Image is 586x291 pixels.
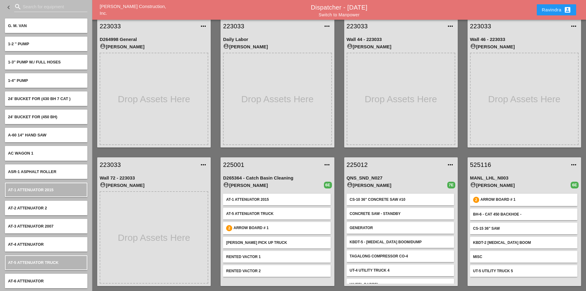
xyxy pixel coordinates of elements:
[564,6,571,14] i: account_box
[200,161,207,168] i: more_horiz
[8,78,28,83] span: 1-4'' PUMP
[470,43,579,51] div: [PERSON_NAME]
[350,268,451,273] div: UT-4 Utility Truck 4
[226,197,327,202] div: AT-1 Attenuator 2015
[350,225,451,231] div: Generator
[8,206,47,210] span: AT-2 Attenuator 2
[347,43,353,49] i: account_circle
[8,260,58,265] span: AT-5 Attenuator Truck
[223,182,324,189] div: [PERSON_NAME]
[100,43,106,49] i: account_circle
[5,4,12,11] i: keyboard_arrow_left
[8,169,56,174] span: ASR-1 Asphalt roller
[347,22,443,31] a: 223033
[470,175,579,182] div: MANL_LHL_N003
[8,224,54,228] span: AT-3 Attenuator 2007
[350,211,451,216] div: Concrete Saw - Standby
[323,161,331,168] i: more_horiz
[470,22,566,31] a: 223033
[100,4,166,16] a: [PERSON_NAME] Construction, Inc.
[473,197,479,203] div: 2
[473,254,574,260] div: MISC
[8,279,44,283] span: AT-6 Attenuator
[8,242,44,247] span: AT-4 Attenuator
[8,188,54,192] span: AT-1 Attenuator 2015
[23,2,79,12] input: Search for equipment
[542,6,571,14] div: Ravindra
[100,36,208,43] div: D264998 General
[226,254,327,260] div: Rented Vactor 1
[350,253,451,259] div: Tagalong Compressor CO-4
[100,175,208,182] div: Wall 72 - 223033
[350,282,451,287] div: Wheel Barrel
[8,96,70,101] span: 24' BUCKET FOR (430 BH 7 CAT )
[8,23,27,28] span: G. M. VAN
[100,22,196,31] a: 223033
[223,36,332,43] div: Daily Labor
[324,182,332,188] div: 6E
[223,160,319,169] a: 225001
[470,43,476,49] i: account_circle
[100,182,208,189] div: [PERSON_NAME]
[100,160,196,169] a: 223033
[323,22,331,30] i: more_horiz
[350,239,451,245] div: KBDT-5 - [MEDICAL_DATA] Boom/dump
[100,182,106,188] i: account_circle
[470,160,566,169] a: 525116
[473,240,574,245] div: KBDT-2 [MEDICAL_DATA] Boom
[470,182,476,188] i: account_circle
[347,182,447,189] div: [PERSON_NAME]
[233,225,327,231] div: Arrow Board # 1
[480,197,574,203] div: Arrow Board # 1
[319,12,360,17] a: Switch to Manpower
[226,268,327,274] div: Rented Vactor 2
[347,175,455,182] div: QNS_SND_N027
[347,43,455,51] div: [PERSON_NAME]
[223,43,229,49] i: account_circle
[473,226,574,231] div: CS-15 36" saw
[570,161,577,168] i: more_horiz
[226,225,232,231] div: 2
[473,212,574,217] div: BH-6 - Cat 450 Backhoe -
[537,4,576,15] button: Ravindra
[8,115,57,119] span: 24' BUCKET FOR (450 BH)
[223,182,229,188] i: account_circle
[100,43,208,51] div: [PERSON_NAME]
[447,182,455,188] div: 7E
[470,182,571,189] div: [PERSON_NAME]
[8,42,29,46] span: 1-2 '' PUMP
[347,160,443,169] a: 225012
[223,22,319,31] a: 223033
[470,36,579,43] div: Wall 46 - 223033
[447,22,454,30] i: more_horiz
[226,240,327,245] div: [PERSON_NAME] Pick up Truck
[347,36,455,43] div: Wall 44 - 223033
[223,43,332,51] div: [PERSON_NAME]
[473,268,574,274] div: UT-5 Utility Truck 5
[223,175,332,182] div: D265364 - Catch Basin Cleaning
[8,151,33,156] span: AC Wagon 1
[571,182,579,188] div: 6E
[350,197,451,202] div: CS-10 36" Concrete saw #10
[447,161,454,168] i: more_horiz
[311,4,368,11] a: Dispatcher - [DATE]
[14,3,22,10] i: search
[347,182,353,188] i: account_circle
[8,60,61,64] span: 1-3'' PUMP W./ FULL HOSES
[570,22,577,30] i: more_horiz
[226,211,327,216] div: AT-5 Attenuator Truck
[200,22,207,30] i: more_horiz
[8,133,46,137] span: A-60 14" hand saw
